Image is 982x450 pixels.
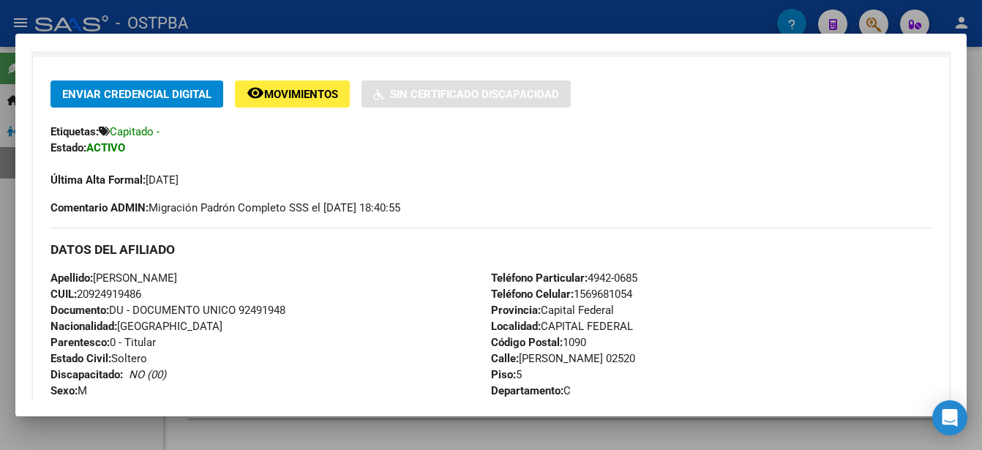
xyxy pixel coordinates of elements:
mat-icon: remove_red_eye [247,84,264,102]
strong: CUIL: [50,288,77,301]
strong: Piso: [491,368,516,381]
div: Open Intercom Messenger [932,400,967,435]
span: [PERSON_NAME] 02520 [491,352,635,365]
strong: Sexo: [50,384,78,397]
span: [GEOGRAPHIC_DATA] [50,320,222,333]
span: 0 - Titular [50,336,156,349]
span: Capitado - [110,125,160,138]
strong: Nacionalidad: [50,320,117,333]
strong: Código Postal: [491,336,563,349]
span: 5 [491,368,522,381]
span: C [491,384,571,397]
strong: Documento: [50,304,109,317]
span: Enviar Credencial Digital [62,88,211,101]
strong: Parentesco: [50,336,110,349]
strong: ACTIVO [86,141,125,154]
span: Migración Padrón Completo SSS el [DATE] 18:40:55 [50,200,400,216]
span: DU - DOCUMENTO UNICO 92491948 [50,304,285,317]
span: Sin Certificado Discapacidad [390,88,559,101]
span: [DATE] [50,173,179,187]
strong: Teléfono Particular: [491,271,588,285]
strong: Estado Civil: [50,352,111,365]
button: Enviar Credencial Digital [50,80,223,108]
strong: Calle: [491,352,519,365]
span: CAPITAL FEDERAL [491,320,633,333]
strong: Provincia: [491,304,541,317]
span: [PERSON_NAME] [50,271,177,285]
span: Soltero [50,352,147,365]
strong: Estado: [50,141,86,154]
strong: Comentario ADMIN: [50,201,149,214]
span: Movimientos [264,88,338,101]
strong: Apellido: [50,271,93,285]
span: Capital Federal [491,304,614,317]
strong: Localidad: [491,320,541,333]
span: 1090 [491,336,586,349]
span: 20924919486 [50,288,141,301]
button: Sin Certificado Discapacidad [361,80,571,108]
strong: Teléfono Celular: [491,288,574,301]
button: Movimientos [235,80,350,108]
strong: Etiquetas: [50,125,99,138]
span: 4942-0685 [491,271,637,285]
strong: Discapacitado: [50,368,123,381]
h3: DATOS DEL AFILIADO [50,241,932,258]
i: NO (00) [129,368,166,381]
strong: Última Alta Formal: [50,173,146,187]
span: M [50,384,87,397]
span: 1569681054 [491,288,632,301]
strong: Departamento: [491,384,563,397]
